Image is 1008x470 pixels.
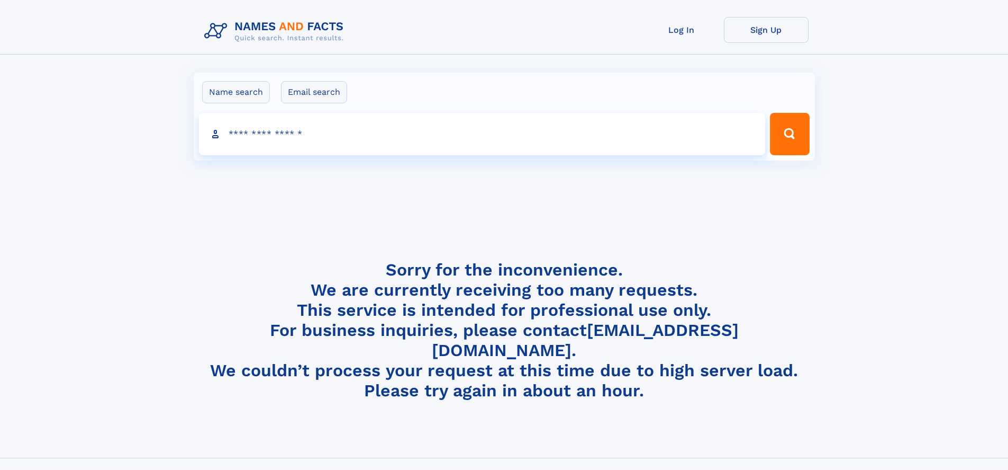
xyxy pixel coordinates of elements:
[432,320,739,360] a: [EMAIL_ADDRESS][DOMAIN_NAME]
[724,17,809,43] a: Sign Up
[200,17,352,46] img: Logo Names and Facts
[770,113,809,155] button: Search Button
[200,260,809,401] h4: Sorry for the inconvenience. We are currently receiving too many requests. This service is intend...
[639,17,724,43] a: Log In
[281,81,347,103] label: Email search
[199,113,766,155] input: search input
[202,81,270,103] label: Name search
